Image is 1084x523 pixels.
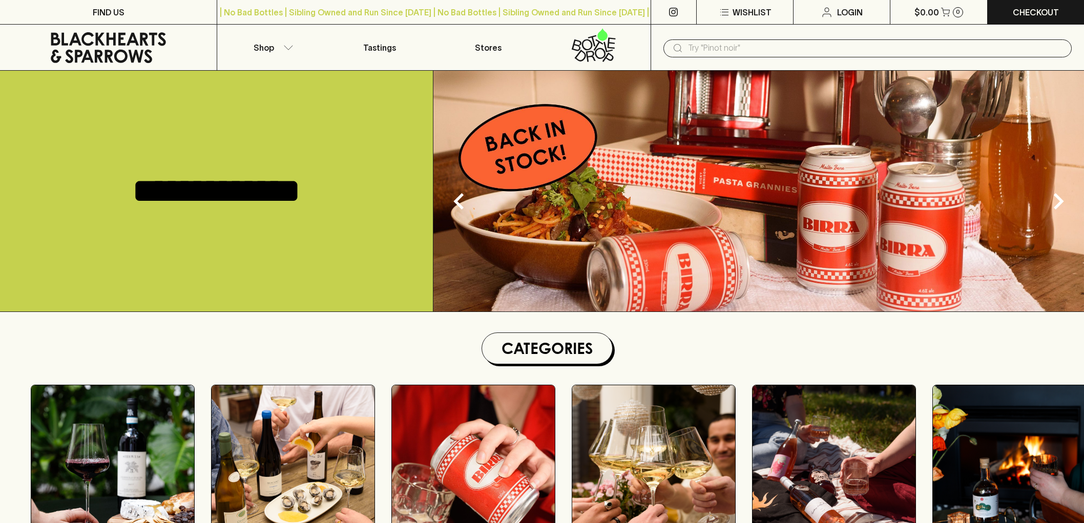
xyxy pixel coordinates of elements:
[1038,181,1079,222] button: Next
[363,41,396,54] p: Tastings
[1013,6,1059,18] p: Checkout
[475,41,502,54] p: Stores
[733,6,772,18] p: Wishlist
[486,337,608,360] h1: Categories
[914,6,939,18] p: $0.00
[254,41,274,54] p: Shop
[837,6,863,18] p: Login
[326,25,434,70] a: Tastings
[688,40,1064,56] input: Try "Pinot noir"
[434,25,542,70] a: Stores
[956,9,960,15] p: 0
[439,181,480,222] button: Previous
[433,71,1084,311] img: optimise
[93,6,124,18] p: FIND US
[217,25,325,70] button: Shop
